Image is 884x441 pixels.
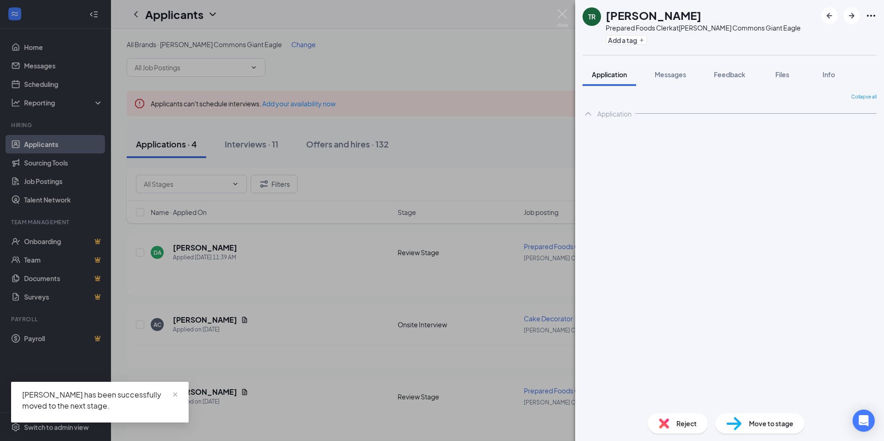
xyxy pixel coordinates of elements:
span: Application [592,70,627,79]
span: Move to stage [749,418,793,429]
span: Reject [676,418,697,429]
span: close [172,392,178,398]
button: ArrowLeftNew [821,7,838,24]
div: Open Intercom Messenger [853,410,875,432]
svg: Ellipses [866,10,877,21]
button: ArrowRight [843,7,860,24]
span: Files [775,70,789,79]
div: Application [597,109,632,118]
button: PlusAdd a tag [606,35,647,45]
div: TR [588,12,595,21]
svg: ArrowRight [846,10,857,21]
div: [PERSON_NAME] has been successfully moved to the next stage. [22,389,178,411]
span: Info [823,70,835,79]
svg: Plus [639,37,645,43]
span: Collapse all [851,93,877,101]
h1: [PERSON_NAME] [606,7,701,23]
span: Messages [655,70,686,79]
svg: ChevronUp [583,108,594,119]
span: Feedback [714,70,745,79]
div: Prepared Foods Clerk at [PERSON_NAME] Commons Giant Eagle [606,23,801,32]
svg: ArrowLeftNew [824,10,835,21]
